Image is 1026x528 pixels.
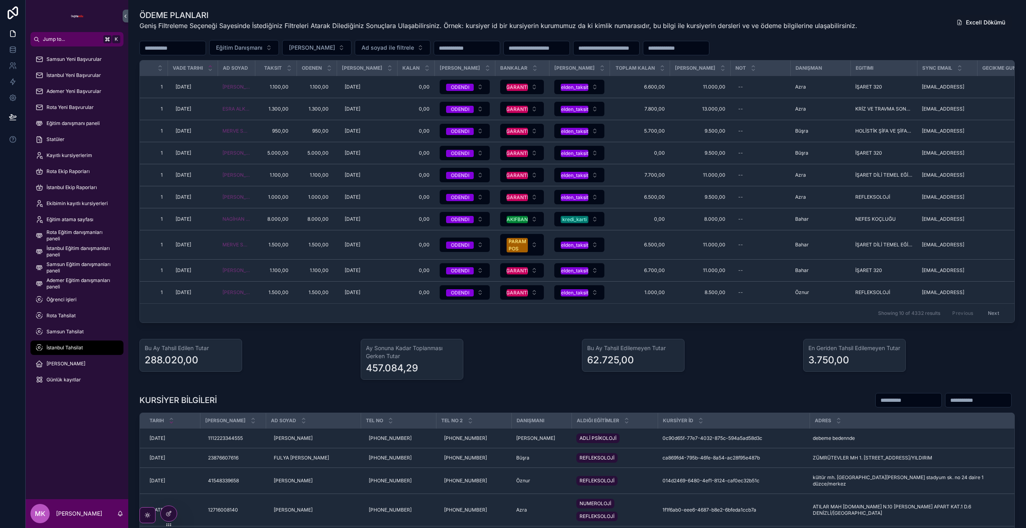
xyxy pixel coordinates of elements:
[580,455,614,461] span: REFLEKSOLOJİ
[506,172,528,179] div: GARANTI
[856,65,873,71] span: Egitimi
[500,80,544,94] button: Select Button
[506,289,528,296] div: GARANTI
[561,194,588,201] div: elden_taksit
[675,267,725,274] span: 11.000,00
[176,84,191,90] span: [DATE]
[855,150,882,156] span: İŞARET 320
[46,216,93,223] span: Eğitim atama sayfası
[922,216,964,222] span: [EMAIL_ADDRESS]
[675,150,725,156] span: 9.500,00
[305,267,329,274] span: 1.100,00
[366,344,458,360] h3: Ay Sonuna Kadar Toplanması Gerken Tutar
[440,168,490,182] button: Select Button
[738,172,743,178] div: --
[345,194,360,200] span: [DATE]
[451,172,469,179] div: ODENDI
[176,267,191,274] span: [DATE]
[440,146,490,160] button: Select Button
[216,44,263,52] span: Eğitim Danışmanı
[46,88,101,95] span: Ademer Yeni Başvurular
[554,168,604,182] button: Select Button
[30,357,123,371] a: [PERSON_NAME]
[503,216,531,223] div: VAKIFBANK
[554,102,604,116] button: Select Button
[738,128,743,134] div: --
[554,212,604,226] button: Select Button
[561,289,588,296] div: elden_taksit
[30,373,123,387] a: Günlük kayıtlar
[30,212,123,227] a: Eğitim atama sayfası
[345,128,360,134] span: [DATE]
[795,84,806,90] span: Azra
[222,194,250,200] a: [PERSON_NAME]
[982,307,1005,319] button: Next
[855,128,912,134] span: HOLİSTİK ŞİFA VE ŞİFALI TAŞLAR
[263,84,289,90] span: 1.100,00
[302,65,322,71] span: Odenen
[795,106,806,112] span: Azra
[222,84,250,90] span: [PERSON_NAME]
[30,276,123,291] a: Ademer Eğitim danışmanları paneli
[922,267,964,274] span: [EMAIL_ADDRESS]
[263,128,289,134] span: 950,00
[580,500,611,507] span: NUMEROLOJİ
[402,106,430,112] span: 0,00
[795,242,809,248] span: Bahar
[176,289,191,296] span: [DATE]
[71,10,83,22] img: App logo
[922,128,964,134] span: [EMAIL_ADDRESS]
[451,194,469,201] div: ODENDI
[855,216,896,222] span: NEFES KOÇLUĞU
[263,242,289,248] span: 1.500,00
[149,194,163,200] span: 1
[440,124,490,138] button: Select Button
[451,128,469,135] div: ODENDI
[222,216,250,222] span: NAGİHAN BOYDAK
[451,106,469,113] div: ODENDI
[561,128,588,135] div: elden_taksit
[263,172,289,178] span: 1.100,00
[855,267,882,274] span: İŞARET 320
[222,172,250,178] a: [PERSON_NAME]
[500,168,544,182] button: Select Button
[795,128,808,134] span: Büşra
[402,289,430,296] span: 0,00
[562,216,587,223] div: kredi_karti
[30,292,123,307] a: Öğrenci işleri
[222,128,250,134] span: MERVE SUDE NERGİZ
[149,216,163,222] span: 1
[30,132,123,147] a: Statüler
[305,289,329,296] span: 1.500,00
[30,84,123,99] a: Ademer Yeni Başvurular
[46,345,83,351] span: İstanbul Tahsilat
[305,172,329,178] span: 1.100,00
[46,229,115,242] span: Rota Eğitim danışmanları paneli
[149,267,163,274] span: 1
[500,212,544,226] button: Select Button
[222,106,250,112] span: ESRA ALKAN
[855,106,912,112] span: KRİZ VE TRAVMA SONRASI GRUP TEMELLİ MÜDAHALE EĞİTİMİ
[222,150,250,156] a: [PERSON_NAME]
[263,216,289,222] span: 8.000,00
[305,128,329,134] span: 950,00
[506,150,528,157] div: GARANTI
[402,150,430,156] span: 0,00
[738,84,743,90] div: --
[30,32,123,46] button: Jump to...K
[795,267,809,274] span: Bahar
[222,289,250,296] a: [PERSON_NAME]
[209,40,279,55] button: Select Button
[500,146,544,160] button: Select Button
[614,194,665,200] span: 6.500,00
[451,242,469,249] div: ODENDI
[402,216,430,222] span: 0,00
[738,194,743,200] div: --
[451,267,469,274] div: ODENDI
[561,106,588,113] div: elden_taksit
[675,65,715,71] span: [PERSON_NAME]
[149,172,163,178] span: 1
[500,263,544,278] button: Select Button
[738,106,743,112] div: --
